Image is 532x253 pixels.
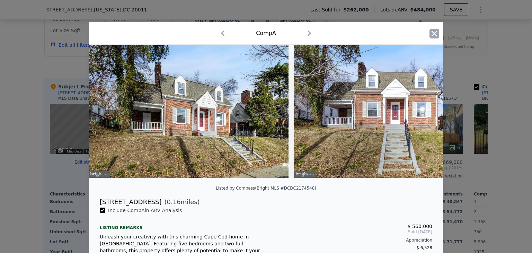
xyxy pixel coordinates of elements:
span: 0.16 [167,198,181,206]
div: Appreciation [272,237,432,243]
span: Include Comp A in ARV Analysis [105,208,185,213]
div: Listing remarks [100,219,260,230]
img: Property Img [89,45,289,178]
div: Listed by Compass (Bright MLS #DCDC2174548) [216,186,316,191]
div: [STREET_ADDRESS] [100,197,161,207]
img: Property Img [294,45,494,178]
span: ( miles) [161,197,199,207]
span: -$ 6,528 [415,245,432,250]
span: $ 560,000 [408,224,432,229]
span: Sold [DATE] [272,229,432,235]
div: Comp A [256,29,276,37]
